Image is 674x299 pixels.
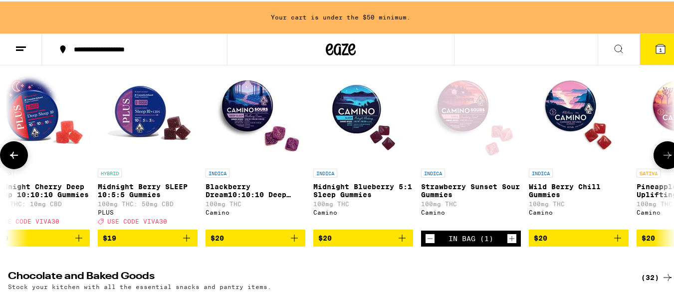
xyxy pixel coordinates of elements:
[206,208,305,214] div: Camino
[98,62,198,228] a: Open page for Midnight Berry SLEEP 10:5:5 Gummies from PLUS
[206,167,229,176] p: INDICA
[529,167,553,176] p: INDICA
[529,208,629,214] div: Camino
[107,217,167,223] span: USE CODE VIVA30
[637,167,661,176] p: SATIVA
[529,181,629,197] p: Wild Berry Chill Gummies
[206,181,305,197] p: Blackberry Dream10:10:10 Deep Sleep Gummies
[98,167,122,176] p: HYBRID
[449,233,493,241] div: In Bag (1)
[103,233,116,241] span: $19
[529,199,629,206] p: 100mg THC
[313,208,413,214] div: Camino
[98,62,198,162] img: PLUS - Midnight Berry SLEEP 10:5:5 Gummies
[421,199,521,206] p: 100mg THC
[529,228,629,245] button: Add to bag
[206,62,305,228] a: Open page for Blackberry Dream10:10:10 Deep Sleep Gummies from Camino
[206,62,305,162] img: Camino - Blackberry Dream10:10:10 Deep Sleep Gummies
[313,181,413,197] p: Midnight Blueberry 5:1 Sleep Gummies
[421,181,521,197] p: Strawberry Sunset Sour Gummies
[313,199,413,206] p: 100mg THC
[529,62,629,228] a: Open page for Wild Berry Chill Gummies from Camino
[313,228,413,245] button: Add to bag
[313,62,413,228] a: Open page for Midnight Blueberry 5:1 Sleep Gummies from Camino
[211,233,224,241] span: $20
[6,7,72,15] span: Hi. Need any help?
[318,233,332,241] span: $20
[642,233,655,241] span: $20
[206,228,305,245] button: Add to bag
[98,199,198,206] p: 100mg THC: 50mg CBD
[98,208,198,214] div: PLUS
[98,181,198,197] p: Midnight Berry SLEEP 10:5:5 Gummies
[421,167,445,176] p: INDICA
[425,232,435,242] button: Decrement
[659,45,662,51] span: 1
[421,208,521,214] div: Camino
[421,62,521,229] a: Open page for Strawberry Sunset Sour Gummies from Camino
[641,270,674,282] a: (32)
[529,62,629,162] img: Camino - Wild Berry Chill Gummies
[8,270,625,282] h2: Chocolate and Baked Goods
[206,199,305,206] p: 100mg THC
[313,167,337,176] p: INDICA
[507,232,517,242] button: Increment
[313,62,413,162] img: Camino - Midnight Blueberry 5:1 Sleep Gummies
[98,228,198,245] button: Add to bag
[8,282,271,289] p: Stock your kitchen with all the essential snacks and pantry items.
[534,233,547,241] span: $20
